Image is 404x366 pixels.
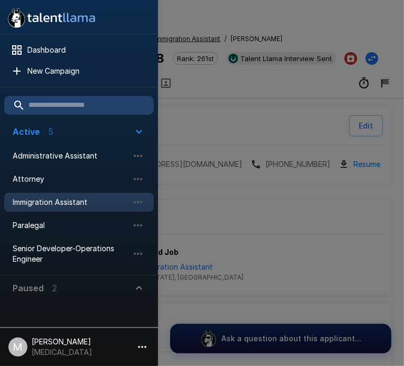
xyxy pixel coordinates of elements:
p: Paused [13,282,44,294]
div: New Campaign [4,62,154,81]
div: Administrative Assistant [4,146,154,165]
span: New Campaign [27,66,145,76]
p: Active [13,125,40,138]
div: Attorney [4,170,154,189]
div: Senior Developer-Operations Engineer [4,239,154,269]
div: Dashboard [4,41,154,60]
span: Administrative Assistant [13,151,129,161]
div: Immigration Assistant [4,193,154,212]
div: Paralegal [4,216,154,235]
div: M [8,338,27,357]
p: 2 [52,282,57,294]
span: Senior Developer-Operations Engineer [13,243,129,264]
p: [MEDICAL_DATA] [32,347,92,358]
span: Dashboard [27,45,145,55]
span: Paralegal [13,220,129,231]
p: 5 [48,125,53,138]
span: Immigration Assistant [13,197,129,207]
p: [PERSON_NAME] [32,337,92,347]
span: Attorney [13,174,129,184]
button: Paused2 [4,275,154,301]
button: Active5 [4,119,154,144]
